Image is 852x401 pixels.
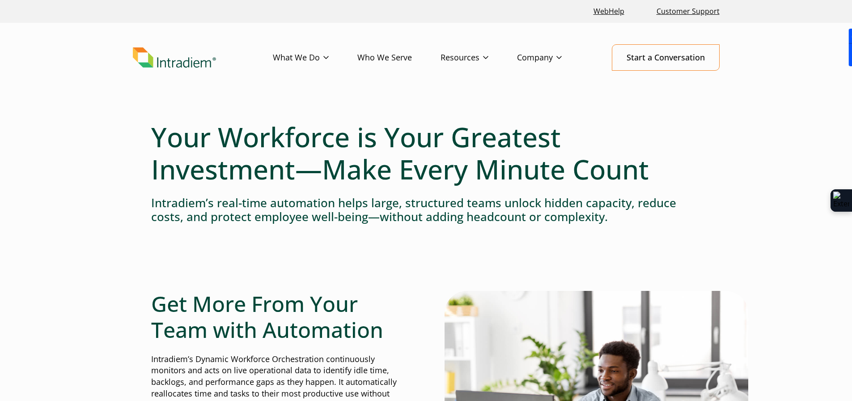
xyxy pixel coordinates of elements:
img: Intradiem [133,47,216,68]
a: Link to homepage of Intradiem [133,47,273,68]
a: Who We Serve [357,45,441,71]
a: Link opens in a new window [590,2,628,21]
h2: Get More From Your Team with Automation [151,291,408,342]
a: Start a Conversation [612,44,720,71]
img: Extension Icon [833,192,849,209]
a: Company [517,45,590,71]
h1: Your Workforce is Your Greatest Investment—Make Every Minute Count [151,121,701,185]
a: What We Do [273,45,357,71]
h4: Intradiem’s real-time automation helps large, structured teams unlock hidden capacity, reduce cos... [151,196,701,224]
a: Customer Support [653,2,723,21]
a: Resources [441,45,517,71]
